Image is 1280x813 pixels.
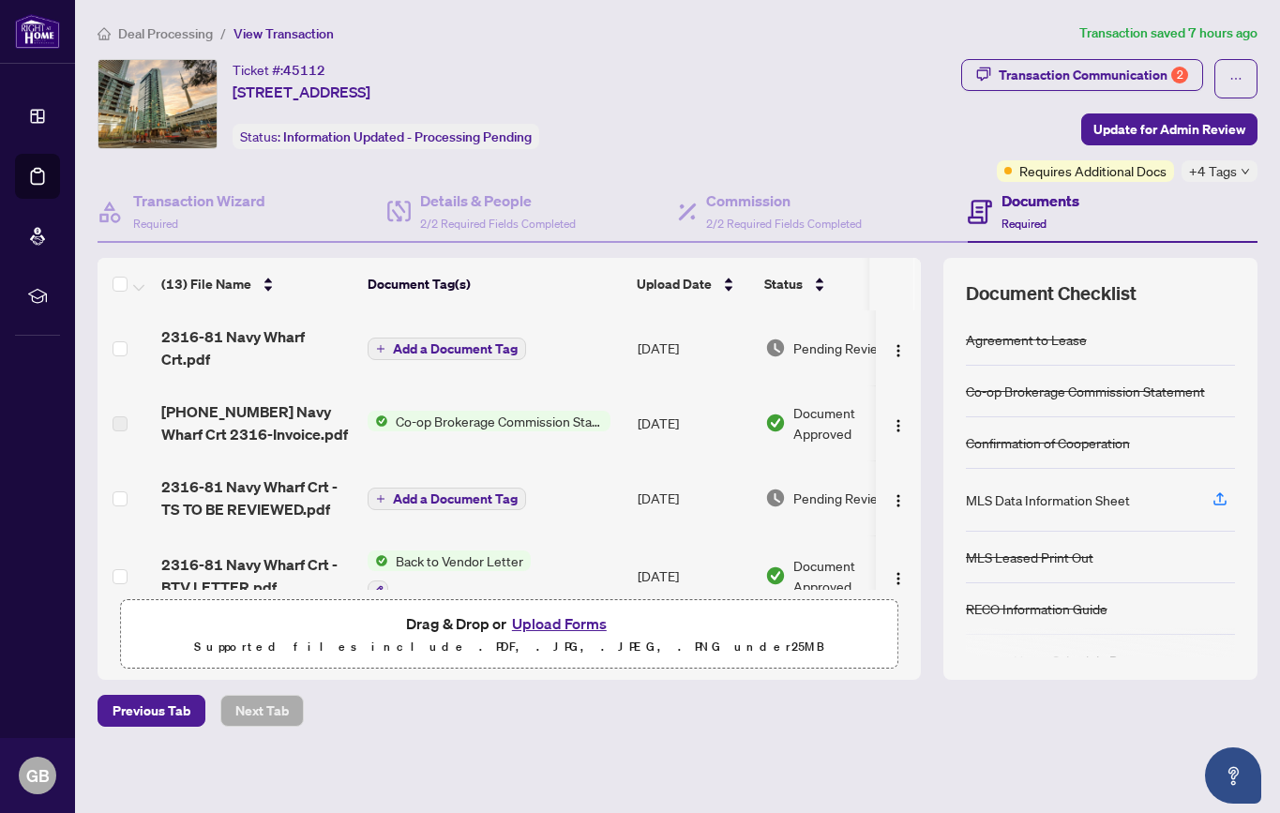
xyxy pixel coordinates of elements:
th: Status [757,258,916,310]
span: (13) File Name [161,274,251,294]
button: Logo [883,333,913,363]
div: MLS Leased Print Out [966,547,1093,567]
span: Required [1001,217,1047,231]
span: ellipsis [1229,72,1242,85]
img: Logo [891,493,906,508]
img: Logo [891,418,906,433]
img: Status Icon [368,550,388,571]
button: Logo [883,408,913,438]
span: Add a Document Tag [393,342,518,355]
span: Add a Document Tag [393,492,518,505]
button: Open asap [1205,747,1261,804]
div: RECO Information Guide [966,598,1107,619]
div: Status: [233,124,539,149]
span: Status [764,274,803,294]
span: Deal Processing [118,25,213,42]
button: Status IconCo-op Brokerage Commission Statement [368,411,610,431]
h4: Details & People [420,189,576,212]
img: IMG-C12280731_1.jpg [98,60,217,148]
img: Status Icon [368,411,388,431]
span: 2/2 Required Fields Completed [420,217,576,231]
button: Transaction Communication2 [961,59,1203,91]
button: Next Tab [220,695,304,727]
span: plus [376,494,385,504]
img: Document Status [765,413,786,433]
img: Logo [891,571,906,586]
img: Document Status [765,565,786,586]
span: Information Updated - Processing Pending [283,128,532,145]
span: plus [376,344,385,354]
span: 2316-81 Navy Wharf Crt - TS TO BE REVIEWED.pdf [161,475,353,520]
th: (13) File Name [154,258,360,310]
img: Document Status [765,338,786,358]
div: Confirmation of Cooperation [966,432,1130,453]
span: Document Checklist [966,280,1137,307]
span: 2/2 Required Fields Completed [706,217,862,231]
span: Required [133,217,178,231]
div: Agreement to Lease [966,329,1087,350]
td: [DATE] [630,460,758,535]
span: Pending Review [793,338,887,358]
span: Previous Tab [113,696,190,726]
th: Document Tag(s) [360,258,629,310]
button: Upload Forms [506,611,612,636]
span: Drag & Drop or [406,611,612,636]
img: Logo [891,343,906,358]
article: Transaction saved 7 hours ago [1079,23,1257,44]
td: [DATE] [630,385,758,460]
span: Drag & Drop orUpload FormsSupported files include .PDF, .JPG, .JPEG, .PNG under25MB [121,600,897,670]
th: Upload Date [629,258,757,310]
button: Add a Document Tag [368,338,526,360]
span: Pending Review [793,488,887,508]
div: Transaction Communication [999,60,1188,90]
span: Update for Admin Review [1093,114,1245,144]
td: [DATE] [630,310,758,385]
span: Back to Vendor Letter [388,550,531,571]
span: [PHONE_NUMBER] Navy Wharf Crt 2316-Invoice.pdf [161,400,353,445]
span: down [1241,167,1250,176]
span: Document Approved [793,555,910,596]
span: Requires Additional Docs [1019,160,1167,181]
h4: Commission [706,189,862,212]
img: Document Status [765,488,786,508]
h4: Transaction Wizard [133,189,265,212]
button: Add a Document Tag [368,488,526,510]
div: MLS Data Information Sheet [966,489,1130,510]
h4: Documents [1001,189,1079,212]
button: Status IconBack to Vendor Letter [368,550,531,601]
button: Add a Document Tag [368,487,526,511]
button: Logo [883,483,913,513]
button: Logo [883,561,913,591]
span: 45112 [283,62,325,79]
span: Co-op Brokerage Commission Statement [388,411,610,431]
span: 2316-81 Navy Wharf Crt.pdf [161,325,353,370]
span: +4 Tags [1189,160,1237,182]
button: Update for Admin Review [1081,113,1257,145]
td: [DATE] [630,535,758,616]
li: / [220,23,226,44]
span: View Transaction [233,25,334,42]
div: Co-op Brokerage Commission Statement [966,381,1205,401]
button: Add a Document Tag [368,337,526,361]
div: Ticket #: [233,59,325,81]
p: Supported files include .PDF, .JPG, .JPEG, .PNG under 25 MB [132,636,886,658]
span: Document Approved [793,402,910,444]
span: GB [26,762,50,789]
span: 2316-81 Navy Wharf Crt - BTV LETTER.pdf [161,553,353,598]
span: [STREET_ADDRESS] [233,81,370,103]
span: Upload Date [637,274,712,294]
button: Previous Tab [98,695,205,727]
span: home [98,27,111,40]
div: 2 [1171,67,1188,83]
img: logo [15,14,60,49]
